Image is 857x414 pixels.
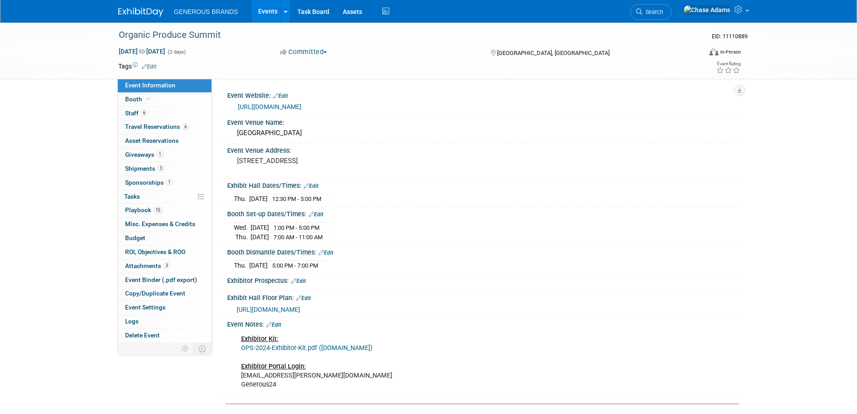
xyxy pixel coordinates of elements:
[249,194,268,204] td: [DATE]
[716,62,740,66] div: Event Rating
[227,246,739,257] div: Booth Dismantle Dates/Times:
[193,343,211,355] td: Toggle Event Tabs
[234,194,249,204] td: Thu.
[124,193,140,200] span: Tasks
[237,157,431,165] pre: [STREET_ADDRESS]
[118,287,211,300] a: Copy/Duplicate Event
[142,64,157,70] a: Edit
[125,179,173,186] span: Sponsorships
[272,262,318,269] span: 5:00 PM - 7:00 PM
[227,144,739,155] div: Event Venue Address:
[146,96,151,101] i: Booth reservation complete
[178,343,193,355] td: Personalize Event Tab Strip
[118,148,211,162] a: Giveaways1
[235,330,640,393] div: [EMAIL_ADDRESS][PERSON_NAME][DOMAIN_NAME] Generous24
[274,224,319,231] span: 1:00 PM - 5:00 PM
[118,107,211,120] a: Staff6
[296,295,311,301] a: Edit
[125,248,185,255] span: ROI, Objectives & ROO
[118,176,211,190] a: Sponsorships1
[234,261,249,270] td: Thu.
[251,232,269,242] td: [DATE]
[125,262,170,269] span: Attachments
[237,306,300,313] a: [URL][DOMAIN_NAME]
[266,322,281,328] a: Edit
[241,335,278,343] b: Exhibitor Kit:
[118,315,211,328] a: Logs
[227,291,739,303] div: Exhibit Hall Floor Plan:
[125,151,163,158] span: Giveaways
[118,204,211,217] a: Playbook15
[291,278,306,284] a: Edit
[118,190,211,204] a: Tasks
[227,89,739,100] div: Event Website:
[249,261,268,270] td: [DATE]
[234,223,251,232] td: Wed.
[234,232,251,242] td: Thu.
[125,109,148,117] span: Staff
[241,363,306,370] b: Exhibitor Portal Login:
[118,162,211,176] a: Shipments3
[125,276,197,283] span: Event Binder (.pdf export)
[227,207,739,219] div: Booth Set-up Dates/Times:
[167,49,186,55] span: (2 days)
[649,47,741,60] div: Event Format
[125,165,164,172] span: Shipments
[166,179,173,186] span: 1
[118,93,211,106] a: Booth
[118,79,211,92] a: Event Information
[157,151,163,158] span: 1
[238,103,301,110] a: [URL][DOMAIN_NAME]
[227,318,739,329] div: Event Notes:
[304,183,319,189] a: Edit
[709,48,718,55] img: Format-Inperson.png
[309,211,323,218] a: Edit
[141,109,148,116] span: 6
[138,48,146,55] span: to
[241,344,372,352] a: OPS-2024-Exhibitor-Kit.pdf ([DOMAIN_NAME])
[125,290,185,297] span: Copy/Duplicate Event
[227,116,739,127] div: Event Venue Name:
[116,27,688,43] div: Organic Produce Summit
[125,304,166,311] span: Event Settings
[174,8,238,15] span: GENEROUS BRANDS
[157,165,164,172] span: 3
[227,274,739,286] div: Exhibitor Prospectus:
[234,126,732,140] div: [GEOGRAPHIC_DATA]
[118,246,211,259] a: ROI, Objectives & ROO
[277,47,331,57] button: Committed
[125,318,139,325] span: Logs
[118,329,211,342] a: Delete Event
[274,234,323,241] span: 7:00 AM - 11:00 AM
[642,9,663,15] span: Search
[125,220,195,227] span: Misc. Expenses & Credits
[118,218,211,231] a: Misc. Expenses & Credits
[125,96,153,103] span: Booth
[118,62,157,71] td: Tags
[118,8,163,17] img: ExhibitDay
[125,82,175,89] span: Event Information
[319,250,333,256] a: Edit
[118,134,211,148] a: Asset Reservations
[163,262,170,269] span: 3
[153,207,162,214] span: 15
[227,179,739,191] div: Exhibit Hall Dates/Times:
[118,120,211,134] a: Travel Reservations6
[125,206,162,214] span: Playbook
[118,301,211,314] a: Event Settings
[118,232,211,245] a: Budget
[118,259,211,273] a: Attachments3
[251,223,269,232] td: [DATE]
[125,234,145,241] span: Budget
[125,123,189,130] span: Travel Reservations
[125,137,179,144] span: Asset Reservations
[182,123,189,130] span: 6
[272,196,321,202] span: 12:30 PM - 5:00 PM
[125,332,160,339] span: Delete Event
[683,5,731,15] img: Chase Adams
[273,93,288,99] a: Edit
[497,50,610,56] span: [GEOGRAPHIC_DATA], [GEOGRAPHIC_DATA]
[712,33,748,40] span: Event ID: 11110889
[630,4,672,20] a: Search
